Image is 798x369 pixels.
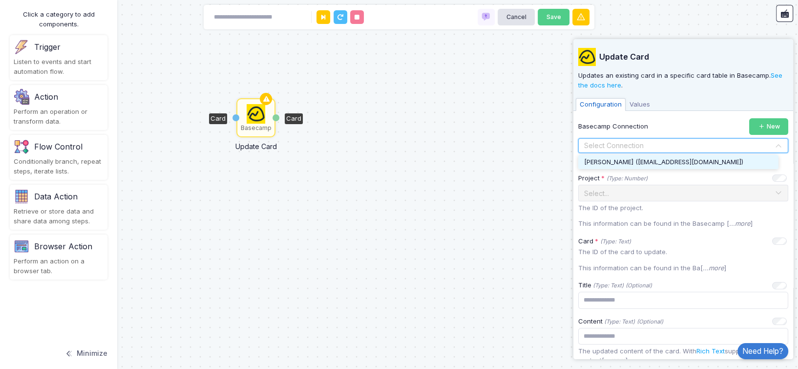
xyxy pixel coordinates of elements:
label: Basecamp Connection [578,122,648,131]
div: Trigger [34,41,61,53]
button: New [749,118,788,135]
span: Values [626,98,654,111]
img: category.png [14,189,29,204]
i: ...more [703,264,724,272]
span: Update Card [599,52,789,62]
img: basecamp.png [578,48,596,66]
i: (Optional) [626,282,652,289]
ng-dropdown-panel: Options list [578,155,778,170]
div: Conditionally branch, repeat steps, iterate lists. [14,157,104,176]
a: Need Help? [737,343,788,359]
div: Action [34,91,58,103]
p: The ID of the card to update. [578,247,788,257]
img: settings.png [14,89,29,105]
div: Update Card [214,136,297,152]
span: [PERSON_NAME] ([EMAIL_ADDRESS][DOMAIN_NAME]) [584,158,743,166]
p: The ID of the project. [578,203,788,213]
i: (Type: Number) [607,175,648,182]
a: See the docs here [578,71,782,89]
div: Perform an action on a browser tab. [14,257,104,276]
div: Browser Action [34,240,92,252]
p: This information can be found in the Ba[ ] [578,263,788,273]
div: Click a category to add components. [10,10,107,29]
button: Cancel [498,9,535,26]
img: category-v1.png [14,239,29,254]
div: Card [578,237,631,246]
a: Rich Text [696,347,725,355]
i: (Type: Text) [604,318,635,325]
i: ...more [729,219,751,227]
button: Save [538,9,569,26]
button: Warnings [572,9,589,26]
i: (Optional) [637,318,663,325]
div: Card [285,113,303,124]
div: Project [578,174,648,183]
div: Listen to events and start automation flow. [14,57,104,76]
span: Configuration [576,98,626,111]
div: Card [209,113,227,124]
div: Data Action [34,191,78,202]
img: flow-v1.png [14,139,29,154]
div: Retrieve or store data and share data among steps. [14,207,104,226]
img: trigger.png [14,39,29,55]
img: basecamp.png [247,104,266,124]
p: Updates an existing card in a specific card table in Basecamp. . [578,71,788,90]
div: Basecamp [241,124,272,132]
p: This information can be found in the Basecamp [ ] [578,219,788,229]
div: Title [578,281,624,290]
i: (Type: Text) [600,238,631,245]
div: Content [578,317,635,326]
p: The updated content of the card. With support, text content[ ] [578,347,788,366]
button: Minimize [64,343,107,364]
i: (Type: Text) [593,282,624,289]
div: Perform an operation or transform data. [14,107,104,126]
div: Flow Control [34,141,83,152]
i: ...more [604,356,626,364]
